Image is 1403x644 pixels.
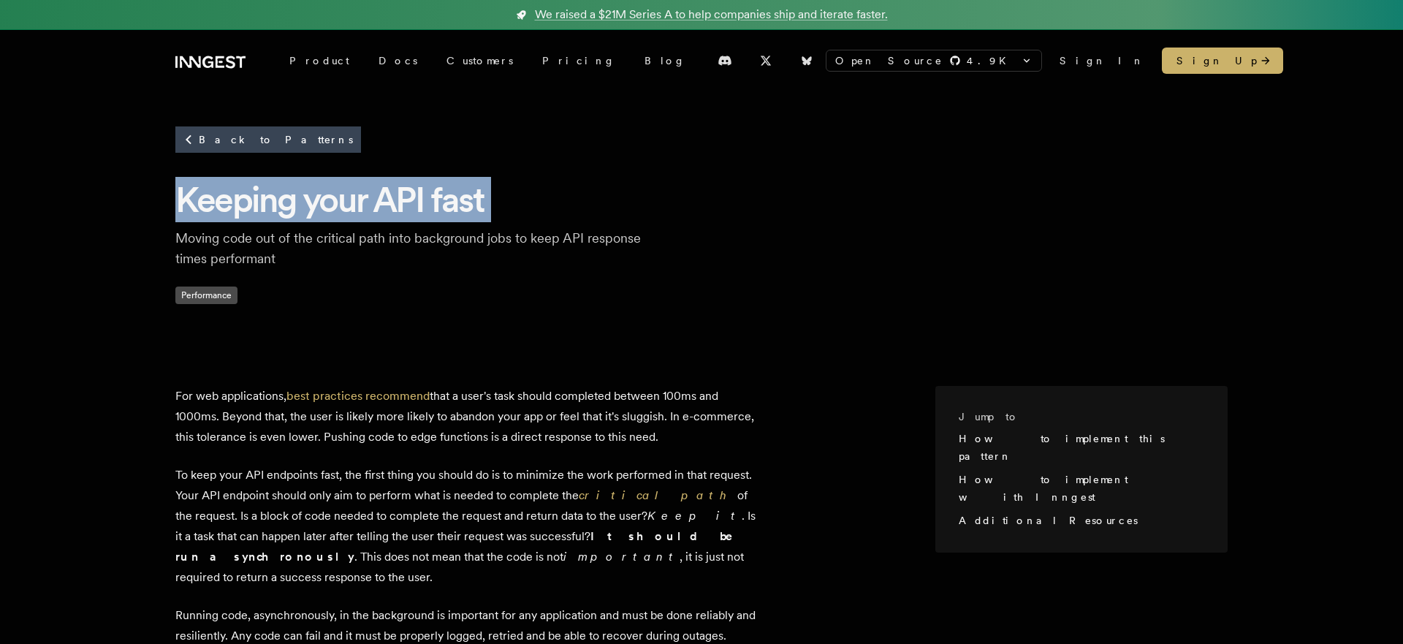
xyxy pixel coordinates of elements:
[1060,53,1144,68] a: Sign In
[175,465,760,588] p: To keep your API endpoints fast, the first thing you should do is to minimize the work performed ...
[364,48,432,74] a: Docs
[1162,48,1283,74] a: Sign Up
[959,515,1138,526] a: Additional Resources
[175,228,643,269] p: Moving code out of the critical path into background jobs to keep API response times performant
[175,126,361,153] a: Back to Patterns
[959,409,1193,424] h3: Jump to
[959,433,1165,462] a: How to implement this pattern
[275,48,364,74] div: Product
[432,48,528,74] a: Customers
[563,550,680,564] em: important
[535,6,888,23] span: We raised a $21M Series A to help companies ship and iterate faster.
[175,177,1228,222] h1: Keeping your API fast
[959,474,1128,503] a: How to implement with Inngest
[647,509,742,523] em: Keep it
[791,49,823,72] a: Bluesky
[175,287,237,304] span: Performance
[579,488,737,502] a: critical path
[175,386,760,447] p: For web applications, that a user's task should completed between 100ms and 1000ms. Beyond that, ...
[528,48,630,74] a: Pricing
[709,49,741,72] a: Discord
[835,53,943,68] span: Open Source
[750,49,782,72] a: X
[967,53,1015,68] span: 4.9 K
[286,389,430,403] a: best practices recommend
[630,48,700,74] a: Blog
